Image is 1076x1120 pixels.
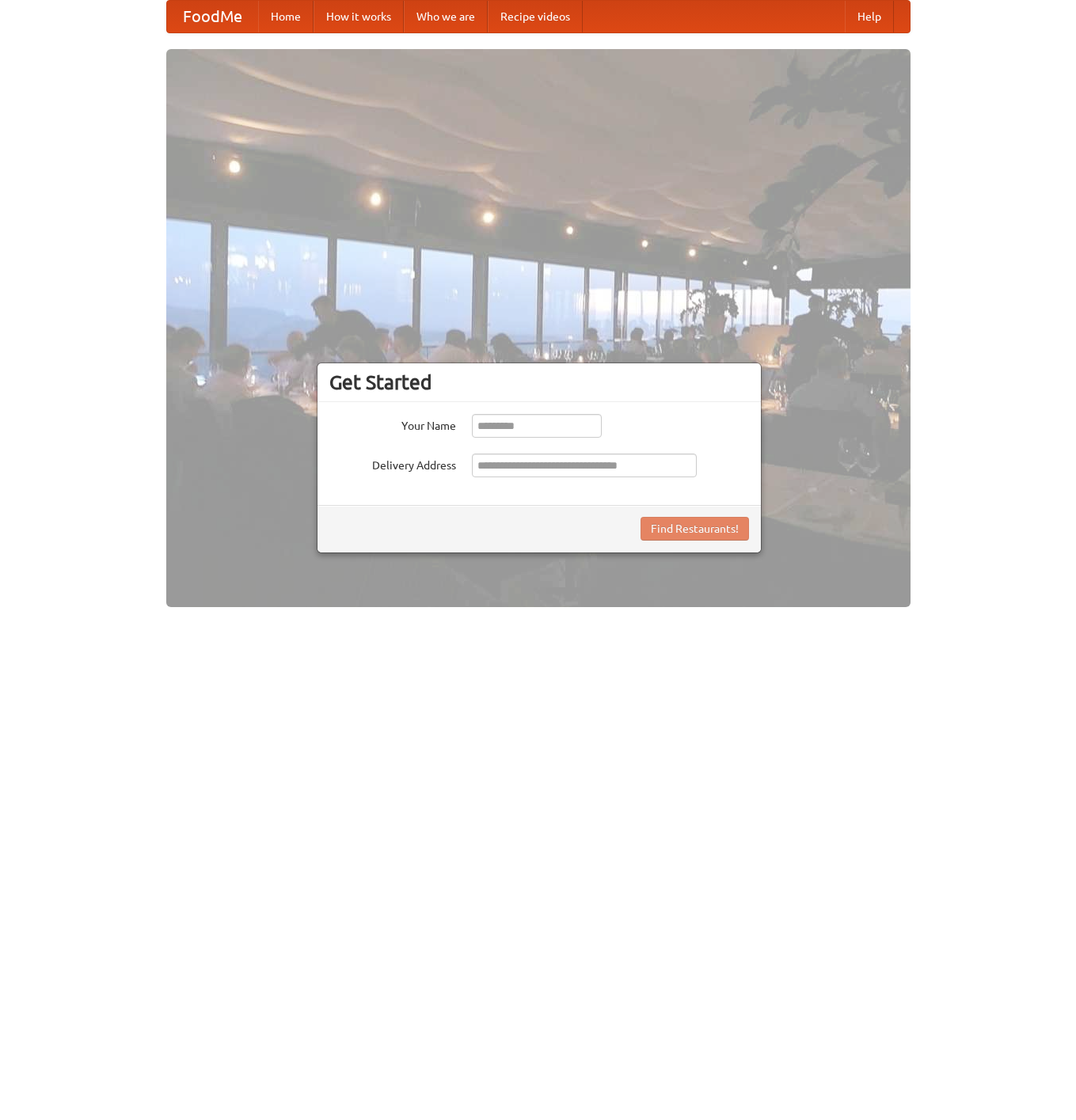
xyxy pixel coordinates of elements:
[329,454,456,473] label: Delivery Address
[167,1,258,32] a: FoodMe
[329,414,456,434] label: Your Name
[314,1,404,32] a: How it works
[488,1,583,32] a: Recipe videos
[258,1,314,32] a: Home
[329,370,749,394] h3: Get Started
[845,1,894,32] a: Help
[641,517,749,541] button: Find Restaurants!
[404,1,488,32] a: Who we are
